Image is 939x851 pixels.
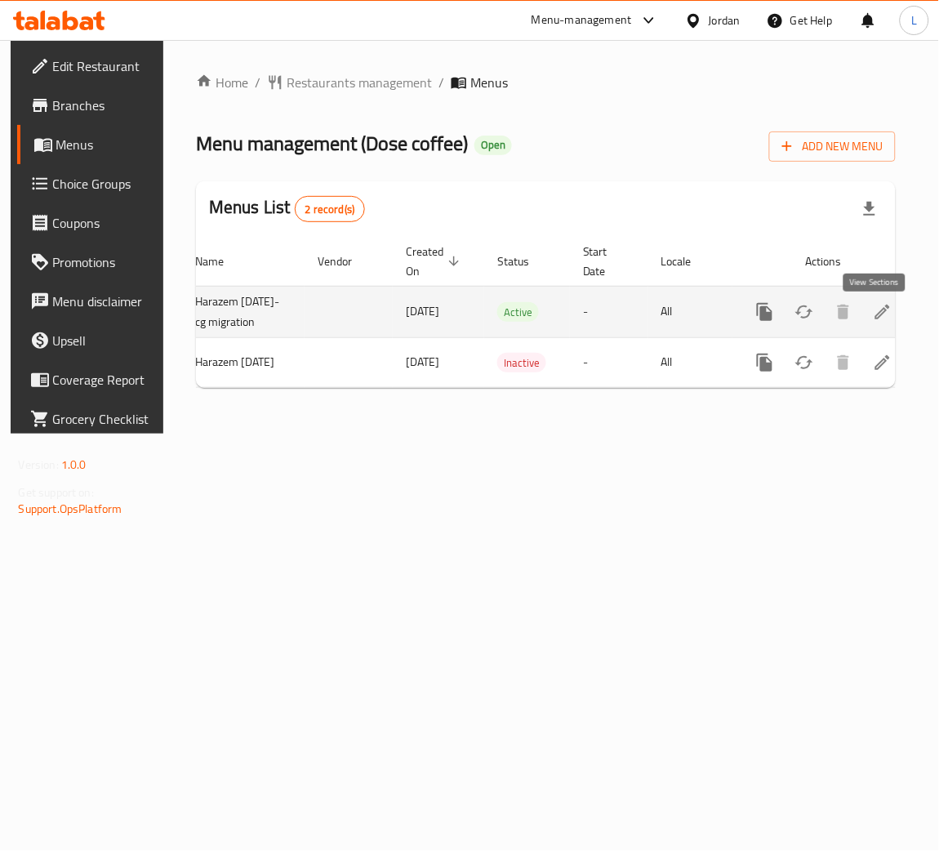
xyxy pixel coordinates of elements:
a: Home [196,73,248,92]
td: All [648,337,732,387]
td: - [570,286,648,337]
li: / [438,73,444,92]
span: Menu management ( Dose coffee ) [196,125,468,162]
div: Total records count [295,196,366,222]
span: Menus [470,73,508,92]
span: [DATE] [406,301,439,322]
a: Choice Groups [17,164,167,203]
span: Choice Groups [53,174,154,194]
a: Promotions [17,243,167,282]
a: Upsell [17,321,167,360]
a: Branches [17,86,167,125]
button: Delete menu [824,292,863,332]
th: Actions [732,237,915,287]
button: more [745,292,785,332]
td: All [648,286,732,337]
span: Menus [56,135,154,154]
a: Grocery Checklist [17,399,167,439]
span: Grocery Checklist [53,409,154,429]
li: / [255,73,260,92]
span: Status [497,252,550,271]
a: Menu disclaimer [17,282,167,321]
span: Add New Menu [782,136,883,157]
span: Edit Restaurant [53,56,154,76]
div: Inactive [497,353,546,372]
span: 2 record(s) [296,202,365,217]
button: Change Status [785,292,824,332]
a: Restaurants management [267,73,432,92]
div: Jordan [709,11,741,29]
span: Start Date [583,242,629,281]
td: - [570,337,648,387]
span: Created On [406,242,465,281]
span: Restaurants management [287,73,432,92]
td: Harazem [DATE]-cg migration [182,286,305,337]
span: Coverage Report [53,370,154,390]
a: Edit Restaurant [17,47,167,86]
a: Menus [17,125,167,164]
span: Get support on: [19,482,94,503]
div: Open [474,136,512,155]
span: Upsell [53,331,154,350]
a: Support.OpsPlatform [19,498,122,519]
div: Menu-management [532,11,632,30]
span: [DATE] [406,351,439,372]
span: Menu disclaimer [53,292,154,311]
div: Export file [850,189,889,229]
button: Add New Menu [769,131,896,162]
span: Open [474,138,512,152]
span: Active [497,303,539,322]
a: Coupons [17,203,167,243]
span: Coupons [53,213,154,233]
table: enhanced table [104,237,915,388]
div: Active [497,302,539,322]
span: Name [195,252,245,271]
span: Version: [19,454,59,475]
button: more [745,343,785,382]
span: L [911,11,917,29]
nav: breadcrumb [196,73,896,92]
span: Vendor [318,252,373,271]
a: Coverage Report [17,360,167,399]
span: Inactive [497,354,546,372]
span: Branches [53,96,154,115]
span: Promotions [53,252,154,272]
span: Locale [661,252,713,271]
button: Change Status [785,343,824,382]
h2: Menus List [209,195,365,222]
button: Delete menu [824,343,863,382]
td: Harazem [DATE] [182,337,305,387]
span: 1.0.0 [61,454,87,475]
